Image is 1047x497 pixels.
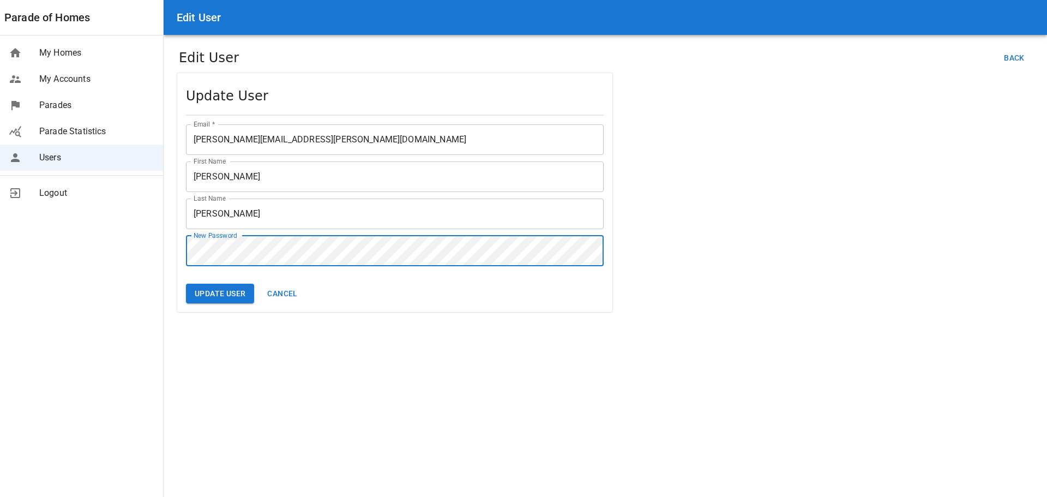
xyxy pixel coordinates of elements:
[194,194,226,203] label: Last Name
[39,125,154,138] span: Parade Statistics
[997,48,1032,68] button: Back
[39,187,154,200] span: Logout
[39,151,154,164] span: Users
[263,288,302,298] a: Cancel
[177,9,221,26] h6: Edit User
[263,284,302,304] button: Cancel
[194,231,237,240] label: New Password
[39,73,154,86] span: My Accounts
[186,86,604,106] h3: Update User
[186,284,254,304] button: Update User
[194,157,226,166] label: First Name
[4,9,90,26] a: Parade of Homes
[39,46,154,59] span: My Homes
[39,99,154,112] span: Parades
[179,48,239,68] h1: Edit User
[194,119,215,129] label: Email *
